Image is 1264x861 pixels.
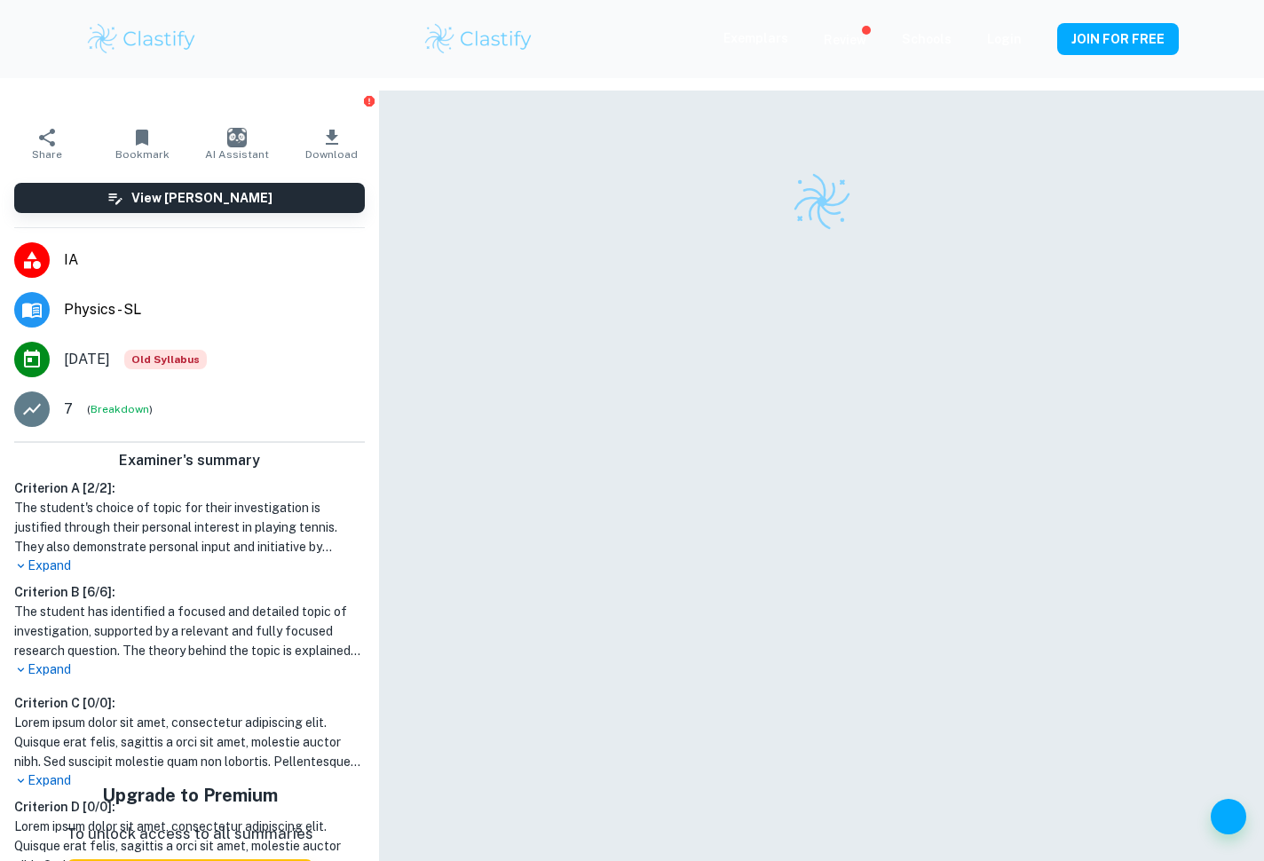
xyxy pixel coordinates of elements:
[14,557,365,575] p: Expand
[131,188,273,208] h6: View [PERSON_NAME]
[14,498,365,557] h1: The student's choice of topic for their investigation is justified through their personal interes...
[1057,23,1179,55] button: JOIN FOR FREE
[14,582,365,602] h6: Criterion B [ 6 / 6 ]:
[124,350,207,369] span: Old Syllabus
[14,660,365,679] p: Expand
[67,782,313,809] h5: Upgrade to Premium
[64,349,110,370] span: [DATE]
[87,401,153,418] span: ( )
[67,823,313,846] p: To unlock access to all summaries
[64,399,73,420] p: 7
[1211,799,1246,834] button: Help and Feedback
[95,119,190,169] button: Bookmark
[824,30,866,50] p: Review
[14,183,365,213] button: View [PERSON_NAME]
[91,401,149,417] button: Breakdown
[227,128,247,147] img: AI Assistant
[124,350,207,369] div: Starting from the May 2025 session, the Physics IA requirements have changed. It's OK to refer to...
[723,28,788,48] p: Exemplars
[205,148,269,161] span: AI Assistant
[305,148,358,161] span: Download
[423,21,535,57] img: Clastify logo
[85,21,198,57] img: Clastify logo
[14,602,365,660] h1: The student has identified a focused and detailed topic of investigation, supported by a relevant...
[362,94,375,107] button: Report issue
[115,148,170,161] span: Bookmark
[791,170,853,233] img: Clastify logo
[902,32,952,46] a: Schools
[7,450,372,471] h6: Examiner's summary
[987,32,1022,46] a: Login
[64,299,365,320] span: Physics - SL
[64,249,365,271] span: IA
[284,119,379,169] button: Download
[32,148,62,161] span: Share
[190,119,285,169] button: AI Assistant
[14,478,365,498] h6: Criterion A [ 2 / 2 ]:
